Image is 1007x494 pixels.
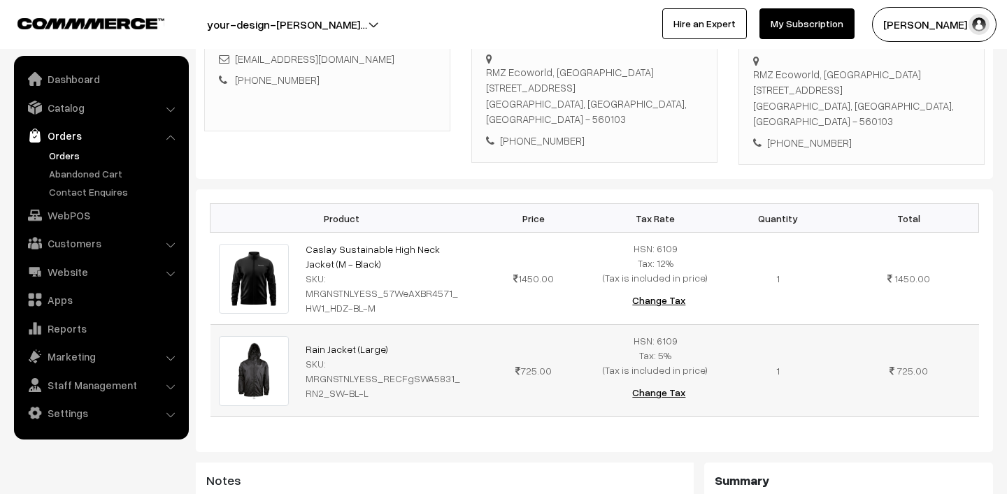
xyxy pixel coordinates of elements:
[486,133,703,149] div: [PHONE_NUMBER]
[306,271,464,315] div: SKU: MRGNSTNLYESS_57WeAXBR4571_HW1_HDZ-BL-M
[306,243,440,270] a: Caslay Sustainable High Neck Jacket (M - Black)
[219,244,290,314] img: 17193194661432MS-Caslay-Hi-Neck-Jacket-Front.png
[206,473,683,488] h3: Notes
[594,204,717,233] th: Tax Rate
[306,356,464,400] div: SKU: MRGNSTNLYESS_RECFgSWA5831_RN2_SW-BL-L
[839,204,979,233] th: Total
[717,204,839,233] th: Quantity
[235,73,320,86] a: [PHONE_NUMBER]
[753,66,970,129] div: RMZ Ecoworld, [GEOGRAPHIC_DATA][STREET_ADDRESS] [GEOGRAPHIC_DATA], [GEOGRAPHIC_DATA], [GEOGRAPHIC...
[17,95,184,120] a: Catalog
[17,259,184,284] a: Website
[17,287,184,312] a: Apps
[17,66,184,92] a: Dashboard
[45,148,184,163] a: Orders
[306,343,388,355] a: Rain Jacket (Large)
[17,344,184,369] a: Marketing
[621,285,697,316] button: Change Tax
[472,204,594,233] th: Price
[17,231,184,256] a: Customers
[513,273,554,284] span: 1450.00
[210,204,473,233] th: Product
[515,365,552,377] span: 725.00
[158,7,416,42] button: your-design-[PERSON_NAME]…
[753,135,970,151] div: [PHONE_NUMBER]
[17,14,140,31] a: COMMMERCE
[621,377,697,408] button: Change Tax
[872,7,997,42] button: [PERSON_NAME] N.P
[776,365,780,377] span: 1
[897,365,928,377] span: 725.00
[235,52,394,65] a: [EMAIL_ADDRESS][DOMAIN_NAME]
[219,336,290,407] img: 17176834456565MS-Rain-Jacket.png
[17,203,184,228] a: WebPOS
[17,372,184,398] a: Staff Management
[603,242,708,284] span: HSN: 6109 Tax: 12% (Tax is included in price)
[894,273,930,284] span: 1450.00
[715,473,983,488] h3: Summary
[17,400,184,426] a: Settings
[17,18,164,29] img: COMMMERCE
[776,273,780,284] span: 1
[45,166,184,181] a: Abandoned Cart
[45,184,184,199] a: Contact Enquires
[17,123,184,148] a: Orders
[603,335,708,376] span: HSN: 6109 Tax: 5% (Tax is included in price)
[486,64,703,127] div: RMZ Ecoworld, [GEOGRAPHIC_DATA][STREET_ADDRESS] [GEOGRAPHIC_DATA], [GEOGRAPHIC_DATA], [GEOGRAPHIC...
[17,316,184,341] a: Reports
[969,14,990,35] img: user
[759,8,855,39] a: My Subscription
[662,8,747,39] a: Hire an Expert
